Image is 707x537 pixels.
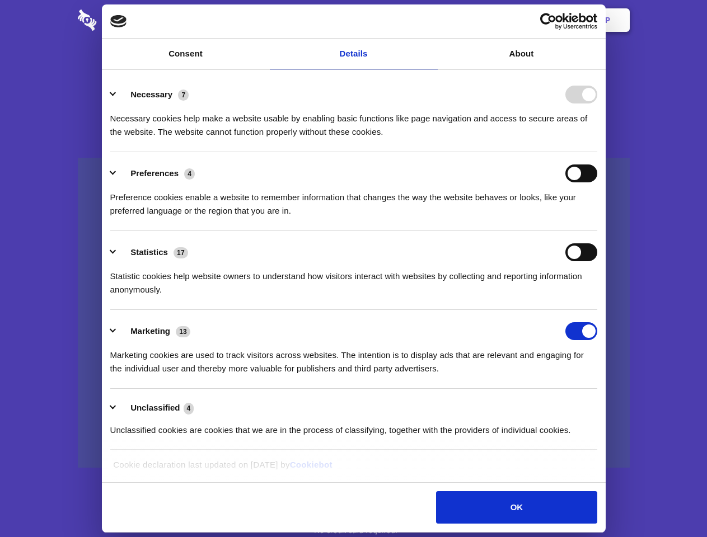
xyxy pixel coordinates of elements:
label: Statistics [130,247,168,257]
a: Wistia video thumbnail [78,158,630,468]
button: Unclassified (4) [110,401,201,415]
a: Login [508,3,556,37]
div: Necessary cookies help make a website usable by enabling basic functions like page navigation and... [110,103,597,139]
div: Statistic cookies help website owners to understand how visitors interact with websites by collec... [110,261,597,296]
h1: Eliminate Slack Data Loss. [78,50,630,91]
span: 7 [178,89,189,101]
label: Necessary [130,89,172,99]
a: Consent [102,39,270,69]
label: Preferences [130,168,179,178]
div: Preference cookies enable a website to remember information that changes the way the website beha... [110,182,597,218]
span: 4 [184,403,194,414]
div: Unclassified cookies are cookies that we are in the process of classifying, together with the pro... [110,415,597,437]
a: Cookiebot [290,460,333,469]
a: Pricing [329,3,377,37]
button: Marketing (13) [110,322,198,340]
div: Marketing cookies are used to track visitors across websites. The intention is to display ads tha... [110,340,597,375]
span: 4 [184,168,195,180]
button: Necessary (7) [110,86,196,103]
h4: Auto-redaction of sensitive data, encrypted data sharing and self-destructing private chats. Shar... [78,102,630,139]
a: About [438,39,606,69]
button: OK [436,491,597,524]
iframe: Drift Widget Chat Controller [651,481,694,524]
a: Usercentrics Cookiebot - opens in a new window [499,13,597,30]
span: 13 [176,326,190,337]
div: Cookie declaration last updated on [DATE] by [105,458,602,480]
span: 17 [174,247,188,258]
button: Preferences (4) [110,164,202,182]
img: logo-wordmark-white-trans-d4663122ce5f474addd5e946df7df03e33cb6a1c49d2221995e7729f52c070b2.svg [78,10,174,31]
button: Statistics (17) [110,243,195,261]
a: Contact [454,3,505,37]
a: Details [270,39,438,69]
img: logo [110,15,127,27]
label: Marketing [130,326,170,336]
